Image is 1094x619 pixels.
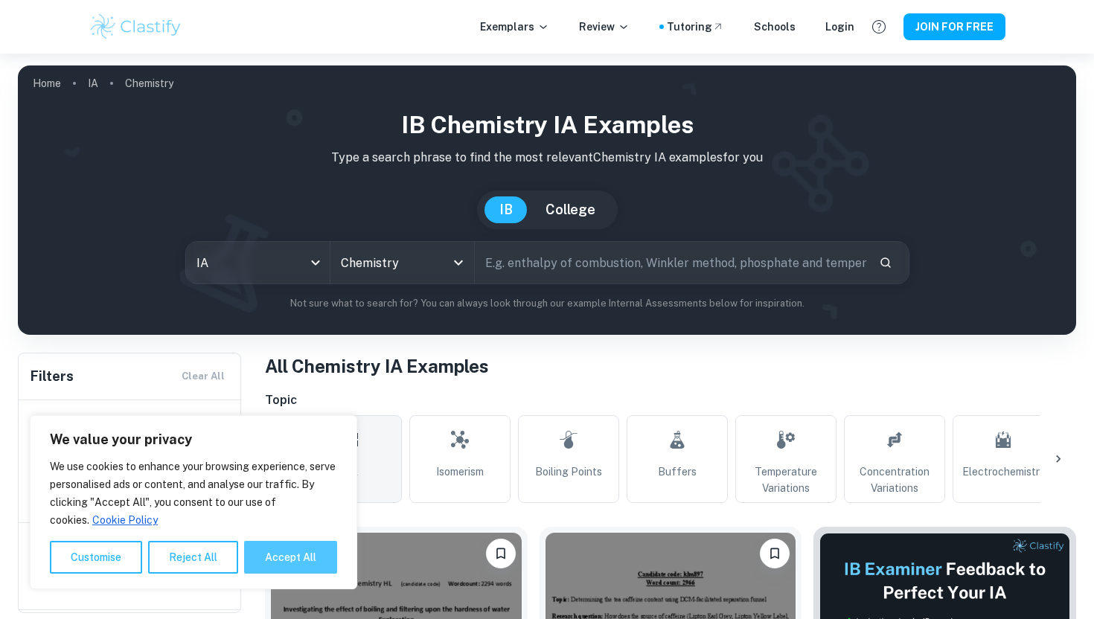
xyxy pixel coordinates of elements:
p: Not sure what to search for? You can always look through our example Internal Assessments below f... [30,296,1064,311]
span: Boiling Points [535,464,602,480]
a: Login [825,19,854,35]
a: Cookie Policy [92,513,159,527]
button: Reject All [148,541,238,574]
button: Open [448,252,469,273]
span: Temperature Variations [742,464,830,496]
button: Accept All [244,541,337,574]
button: Help and Feedback [866,14,892,39]
p: Exemplars [480,19,549,35]
button: Please log in to bookmark exemplars [760,539,790,568]
img: Clastify logo [89,12,183,42]
span: Isomerism [436,464,484,480]
p: Type a search phrase to find the most relevant Chemistry IA examples for you [30,149,1064,167]
h1: All Chemistry IA Examples [265,353,1076,379]
span: Concentration Variations [851,464,938,496]
button: Search [873,250,898,275]
h6: Filters [31,366,74,387]
button: IB [484,196,528,223]
span: Buffers [658,464,697,480]
div: IA [186,242,330,283]
a: Home [33,73,61,94]
a: IA [88,73,98,94]
h1: IB Chemistry IA examples [30,107,1064,143]
input: E.g. enthalpy of combustion, Winkler method, phosphate and temperature... [475,242,867,283]
p: We value your privacy [50,431,337,449]
a: Schools [754,19,796,35]
p: Chemistry [125,75,173,92]
p: We use cookies to enhance your browsing experience, serve personalised ads or content, and analys... [50,458,337,529]
p: Review [579,19,630,35]
div: We value your privacy [30,415,357,589]
a: Tutoring [667,19,724,35]
button: Please log in to bookmark exemplars [486,539,516,568]
span: Electrochemistry [962,464,1045,480]
img: profile cover [18,65,1076,335]
button: Customise [50,541,142,574]
h6: Topic [265,391,1076,409]
button: JOIN FOR FREE [903,13,1005,40]
button: College [531,196,610,223]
